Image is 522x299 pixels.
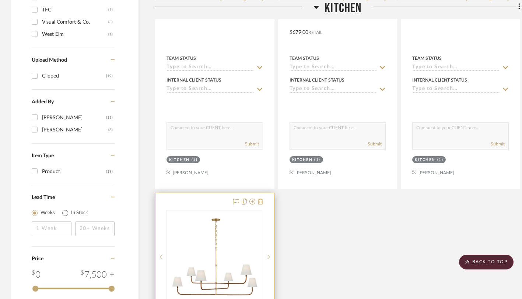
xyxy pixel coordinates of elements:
button: Submit [368,141,382,147]
div: (1) [192,157,198,163]
div: Team Status [412,55,442,62]
div: TFC [42,4,108,16]
div: Team Status [290,55,319,62]
div: West Elm [42,28,108,40]
scroll-to-top-button: BACK TO TOP [459,255,514,269]
div: (3) [108,16,113,28]
input: Type to Search… [412,64,500,71]
input: Type to Search… [412,86,500,93]
div: (1) [437,157,444,163]
input: 20+ Weeks [75,221,115,236]
div: Visual Comfort & Co. [42,16,108,28]
div: (19) [106,70,113,82]
span: Added By [32,99,54,104]
div: (11) [106,112,113,124]
div: [PERSON_NAME] [42,124,108,136]
div: (1) [108,4,113,16]
div: Product [42,166,106,178]
label: In Stock [71,209,88,217]
button: Submit [491,141,505,147]
span: Item Type [32,153,54,158]
input: 1 Week [32,221,71,236]
div: (8) [108,124,113,136]
div: Team Status [167,55,196,62]
div: (1) [314,157,320,163]
span: Price [32,256,43,261]
div: 7,500 + [81,268,115,282]
input: Type to Search… [167,86,254,93]
div: 0 [32,268,41,282]
div: Kitchen [169,157,190,163]
div: (19) [106,166,113,178]
div: Kitchen [292,157,313,163]
label: Weeks [41,209,55,217]
div: Internal Client Status [167,77,221,83]
input: Type to Search… [290,64,377,71]
span: Upload Method [32,58,67,63]
div: (1) [108,28,113,40]
div: Internal Client Status [290,77,344,83]
div: Clipped [42,70,106,82]
input: Type to Search… [167,64,254,71]
div: [PERSON_NAME] [42,112,106,124]
div: Kitchen [415,157,435,163]
input: Type to Search… [290,86,377,93]
div: Internal Client Status [412,77,467,83]
button: Submit [245,141,259,147]
span: Lead Time [32,195,55,200]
